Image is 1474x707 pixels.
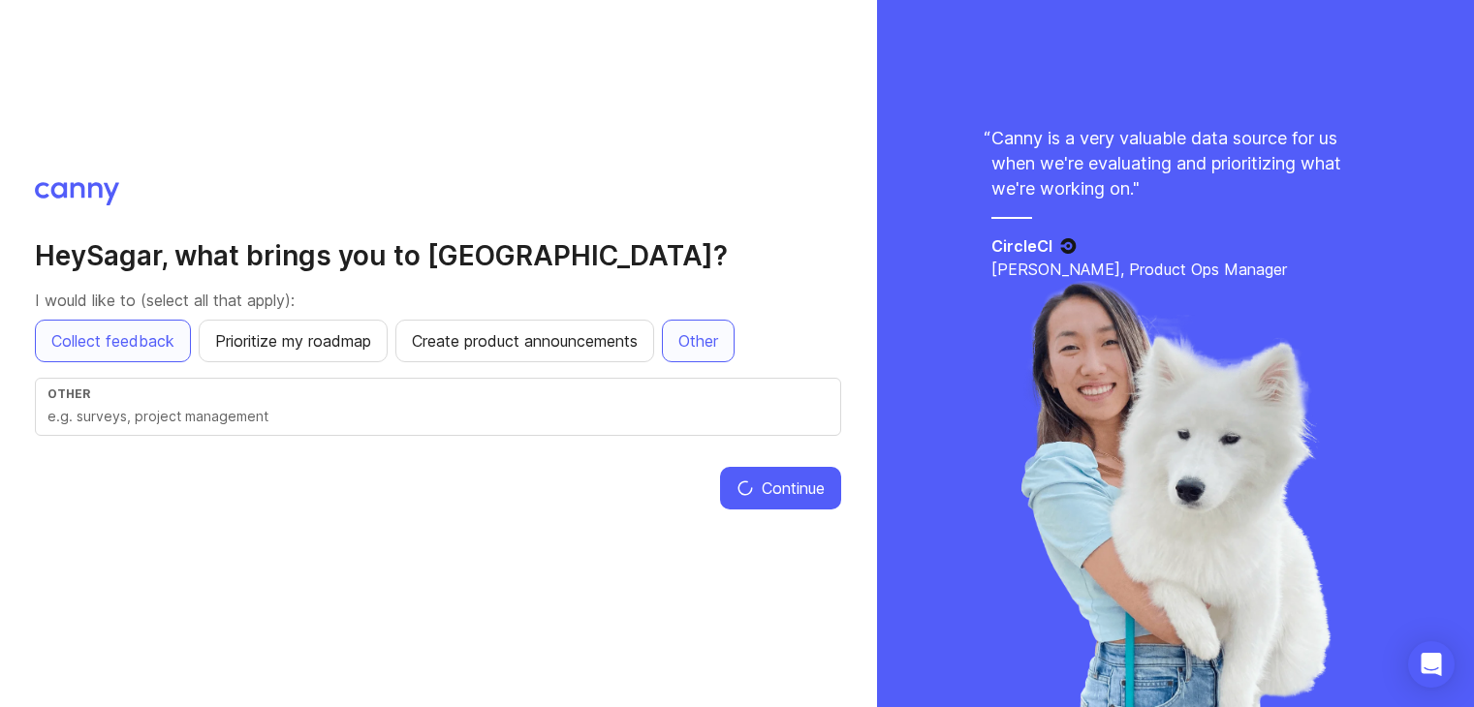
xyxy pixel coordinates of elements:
[662,320,735,362] button: Other
[47,386,829,401] div: Other
[412,329,638,353] span: Create product announcements
[51,329,174,353] span: Collect feedback
[991,126,1360,201] p: Canny is a very valuable data source for us when we're evaluating and prioritizing what we're wor...
[395,320,654,362] button: Create product announcements
[199,320,388,362] button: Prioritize my roadmap
[1408,641,1455,688] div: Open Intercom Messenger
[1018,281,1333,707] img: liya-429d2be8cea6414bfc71c507a98abbfa.webp
[678,329,718,353] span: Other
[35,182,119,205] img: Canny logo
[991,258,1360,281] p: [PERSON_NAME], Product Ops Manager
[215,329,371,353] span: Prioritize my roadmap
[47,406,829,427] input: e.g. surveys, project management
[991,234,1052,258] h5: CircleCI
[762,476,825,500] span: Continue
[35,238,841,273] h2: Hey Sagar , what brings you to [GEOGRAPHIC_DATA]?
[720,467,841,509] button: Continue
[35,320,191,362] button: Collect feedback
[1060,238,1077,254] img: CircleCI logo
[35,289,841,312] p: I would like to (select all that apply):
